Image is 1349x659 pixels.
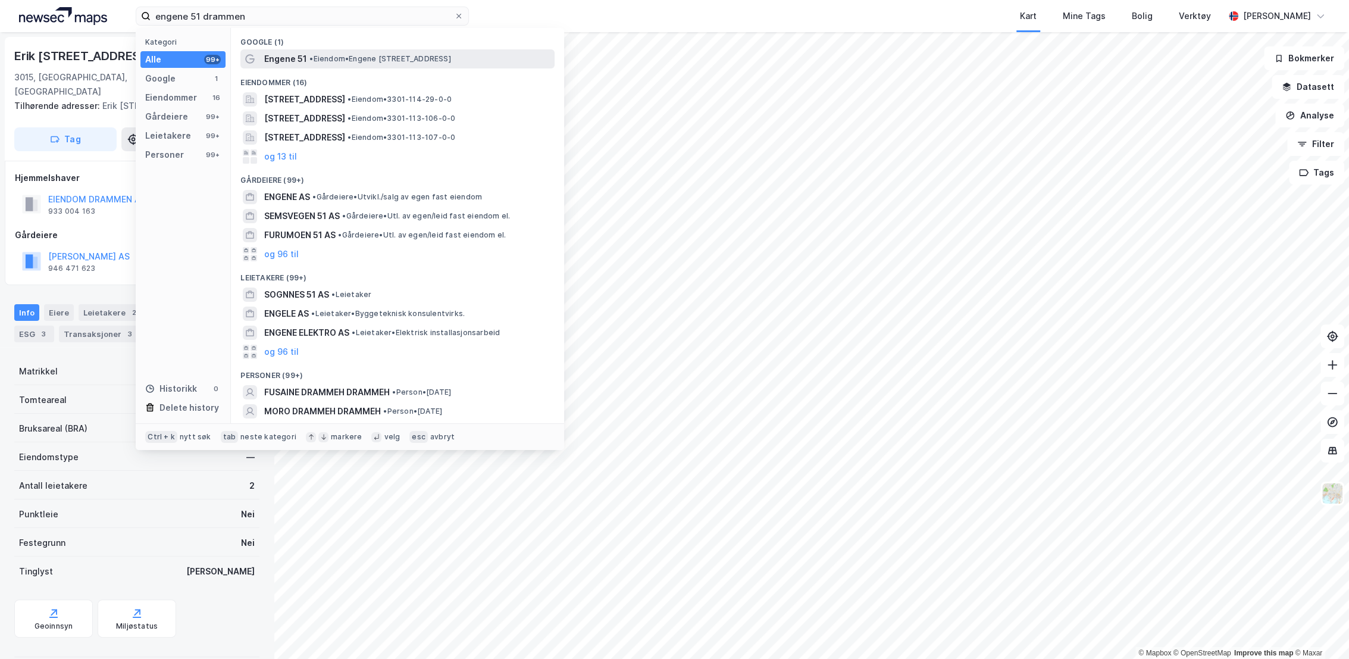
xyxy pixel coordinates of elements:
div: 99+ [204,112,221,121]
span: • [383,407,387,416]
span: • [311,309,315,318]
span: Gårdeiere • Utvikl./salg av egen fast eiendom [312,192,482,202]
span: Engene 51 [264,52,307,66]
span: FUSAINE DRAMMEH DRAMMEH [264,385,390,399]
div: Erik [STREET_ADDRESS] [14,99,250,113]
div: Ctrl + k [145,431,177,443]
span: SOGNNES 51 AS [264,288,329,302]
span: ENGENE AS [264,190,310,204]
button: Filter [1287,132,1344,156]
div: Geoinnsyn [35,621,73,631]
button: Analyse [1275,104,1344,127]
span: [STREET_ADDRESS] [264,130,345,145]
img: logo.a4113a55bc3d86da70a041830d287a7e.svg [19,7,107,25]
div: Miljøstatus [116,621,158,631]
div: Kontrollprogram for chat [1289,602,1349,659]
div: Kart [1020,9,1037,23]
span: SEMSVEGEN 51 AS [264,209,340,223]
div: Gårdeiere [15,228,259,242]
span: • [348,95,351,104]
div: 3 [37,328,49,340]
button: Tags [1289,161,1344,185]
span: FURUMOEN 51 AS [264,228,336,242]
span: Person • [DATE] [392,388,451,397]
span: Gårdeiere • Utl. av egen/leid fast eiendom el. [342,211,510,221]
div: Tinglyst [19,564,53,579]
div: Alle [145,52,161,67]
span: • [348,133,351,142]
span: Gårdeiere • Utl. av egen/leid fast eiendom el. [338,230,506,240]
span: Eiendom • Engene [STREET_ADDRESS] [309,54,450,64]
div: Info [14,304,39,321]
div: 1 [211,74,221,83]
div: Historikk [145,382,197,396]
button: og 13 til [264,149,297,164]
span: • [352,328,355,337]
div: Verktøy [1179,9,1211,23]
div: Erik [STREET_ADDRESS] [14,46,155,65]
div: Matrikkel [19,364,58,379]
div: Nei [241,507,255,521]
div: Bolig [1132,9,1153,23]
span: • [309,54,313,63]
div: Hjemmelshaver [15,171,259,185]
div: [PERSON_NAME] [186,564,255,579]
div: 933 004 163 [48,207,95,216]
div: Festegrunn [19,536,65,550]
button: og 96 til [264,345,299,359]
div: 2 [128,307,140,318]
div: nytt søk [180,432,211,442]
span: • [392,388,396,396]
div: Personer [145,148,184,162]
span: [STREET_ADDRESS] [264,111,345,126]
div: Antall leietakere [19,479,87,493]
div: Transaksjoner [59,326,140,342]
img: Z [1321,482,1344,505]
div: Leietakere [79,304,145,321]
div: neste kategori [240,432,296,442]
div: 3 [124,328,136,340]
div: Google (1) [231,28,564,49]
span: • [342,211,346,220]
div: 99+ [204,131,221,140]
div: Gårdeiere (99+) [231,166,564,188]
span: Person • [DATE] [383,407,442,416]
span: ENGELE AS [264,307,309,321]
div: 99+ [204,150,221,160]
button: Bokmerker [1264,46,1344,70]
div: Eiere [44,304,74,321]
div: Personer (99+) [231,361,564,383]
span: • [348,114,351,123]
span: Leietaker [331,290,371,299]
div: Kategori [145,38,226,46]
span: Eiendom • 3301-113-106-0-0 [348,114,455,123]
span: Eiendom • 3301-114-29-0-0 [348,95,452,104]
div: Eiendomstype [19,450,79,464]
iframe: Chat Widget [1289,602,1349,659]
div: tab [221,431,239,443]
div: 2 [249,479,255,493]
div: — [246,450,255,464]
span: • [312,192,316,201]
span: MORO DRAMMEH DRAMMEH [264,404,381,418]
span: Eiendom • 3301-113-107-0-0 [348,133,455,142]
span: Tilhørende adresser: [14,101,102,111]
div: Eiendommer [145,90,197,105]
span: • [338,230,342,239]
button: Tag [14,127,117,151]
input: Søk på adresse, matrikkel, gårdeiere, leietakere eller personer [151,7,454,25]
button: og 96 til [264,247,299,261]
div: 99+ [204,55,221,64]
div: markere [331,432,362,442]
div: Punktleie [19,507,58,521]
div: velg [384,432,400,442]
div: [PERSON_NAME] [1243,9,1311,23]
span: ENGENE ELEKTRO AS [264,326,349,340]
div: Leietakere (99+) [231,264,564,285]
div: Bruksareal (BRA) [19,421,87,436]
div: Gårdeiere [145,110,188,124]
span: [STREET_ADDRESS] [264,92,345,107]
div: Delete history [159,401,219,415]
div: ESG [14,326,54,342]
div: Nei [241,536,255,550]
